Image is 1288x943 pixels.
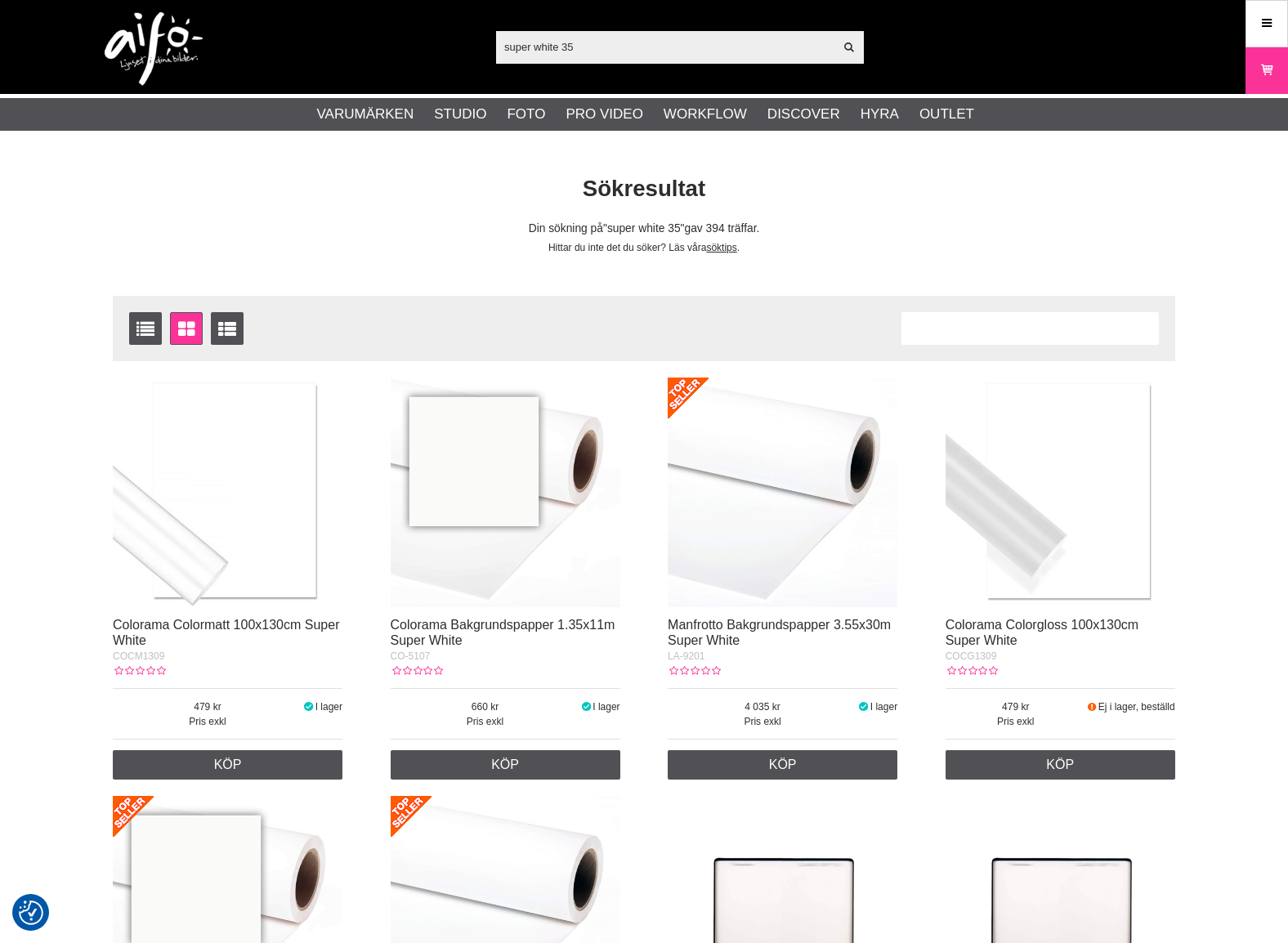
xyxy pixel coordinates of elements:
span: 479 [113,699,302,714]
a: Colorama Bakgrundspapper 1.35x11m Super White [391,618,615,647]
a: Fönstervisning [170,312,203,345]
a: Outlet [919,104,974,125]
i: I lager [302,701,315,713]
span: COCG1309 [946,650,997,662]
a: Pro Video [566,104,642,125]
a: Köp [391,750,620,780]
span: Hittar du inte det du söker? Läs våra [548,242,706,253]
button: Samtyckesinställningar [19,898,43,927]
span: 660 [391,699,580,714]
span: Pris exkl [946,714,1086,729]
span: Pris exkl [113,714,302,729]
span: CO-5107 [391,650,431,662]
a: Varumärken [317,104,414,125]
img: Revisit consent button [19,901,43,925]
a: Köp [113,750,342,780]
a: söktips [706,242,736,253]
a: Colorama Colormatt 100x130cm Super White [113,618,339,647]
div: Kundbetyg: 0 [113,664,165,678]
a: Listvisning [129,312,162,345]
span: I lager [315,701,342,713]
span: Din sökning på gav 394 träffar. [529,222,760,235]
div: Kundbetyg: 0 [946,664,998,678]
a: Manfrotto Bakgrundspapper 3.55x30m Super White [668,618,891,647]
a: Köp [668,750,897,780]
i: Beställd [1086,701,1098,713]
a: Foto [507,104,545,125]
a: Discover [767,104,840,125]
span: . [737,242,740,253]
a: Colorama Colorgloss 100x130cm Super White [946,618,1139,647]
span: Pris exkl [391,714,580,729]
span: super white 35 [603,222,685,235]
span: 479 [946,699,1086,714]
span: Ej i lager, beställd [1098,701,1175,713]
i: I lager [857,701,870,713]
div: Kundbetyg: 0 [668,664,720,678]
img: logo.png [105,12,203,86]
a: Köp [946,750,1175,780]
img: Colorama Colormatt 100x130cm Super White [113,378,342,607]
a: Hyra [861,104,899,125]
a: Studio [434,104,486,125]
div: Kundbetyg: 0 [391,664,443,678]
span: COCM1309 [113,650,164,662]
i: I lager [579,701,593,713]
span: Pris exkl [668,714,857,729]
img: Colorama Colorgloss 100x130cm Super White [946,378,1175,607]
h1: Sökresultat [101,173,1187,205]
span: I lager [870,701,897,713]
span: I lager [593,701,619,713]
img: Manfrotto Bakgrundspapper 3.55x30m Super White [668,378,897,607]
img: Colorama Bakgrundspapper 1.35x11m Super White [391,378,620,607]
input: Sök produkter ... [496,34,834,59]
a: Utökad listvisning [211,312,244,345]
a: Workflow [664,104,747,125]
span: 4 035 [668,699,857,714]
span: LA-9201 [668,650,704,662]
